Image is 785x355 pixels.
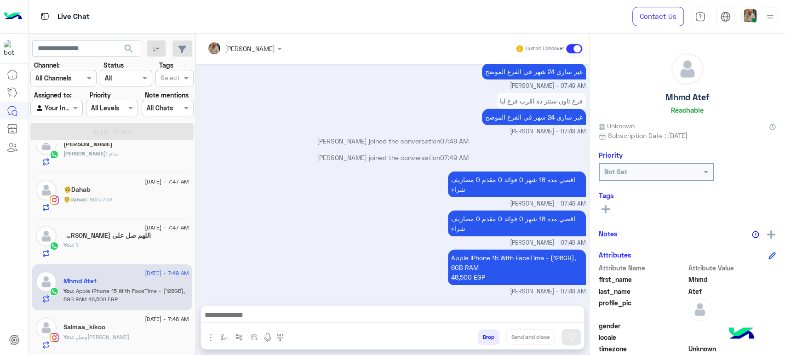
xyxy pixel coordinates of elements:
span: 07:49 AM [440,137,469,145]
h6: Notes [599,229,618,238]
span: null [688,332,776,342]
button: Apply Filters [30,123,194,140]
img: select flow [220,333,228,341]
a: Contact Us [632,7,684,26]
span: [DATE] - 7:49 AM [145,269,189,277]
div: Select [159,73,180,85]
p: Live Chat [57,11,90,23]
button: Send and close [506,329,555,345]
button: search [118,40,140,60]
img: hulul-logo.png [725,318,757,350]
h6: Reachable [671,106,704,114]
button: select flow [217,329,232,344]
img: defaultAdmin.png [36,134,57,155]
span: [PERSON_NAME] [63,150,106,157]
h5: Mhmd Atef [63,277,97,285]
span: [PERSON_NAME] - 07:49 AM [510,239,586,247]
p: 30/8/2025, 7:49 AM [448,211,586,236]
img: Instagram [50,195,59,205]
h6: Priority [599,151,623,159]
p: [PERSON_NAME] joined the conversation [200,136,586,146]
img: tab [720,11,731,22]
span: [DATE] - 7:47 AM [145,223,189,232]
span: Attribute Value [688,263,776,273]
label: Note mentions [145,90,189,100]
img: defaultAdmin.png [36,226,57,246]
h5: Mohamed Elghamrawy [63,140,113,148]
span: [PERSON_NAME] - 07:49 AM [510,200,586,208]
span: [DATE] - 7:47 AM [145,177,189,186]
span: [PERSON_NAME] - 07:49 AM [510,82,586,91]
span: ؟ [73,241,79,248]
small: Human Handover [526,45,564,52]
h6: Tags [599,191,776,200]
span: gender [599,321,687,331]
span: [PERSON_NAME] - 07:49 AM [510,127,586,136]
img: send message [567,332,576,342]
span: last_name [599,286,687,296]
p: 30/8/2025, 7:49 AM [448,172,586,197]
span: Mhmd [688,275,776,284]
img: userImage [744,9,756,22]
label: Channel: [34,60,60,70]
span: 800/700 [86,196,112,203]
img: make a call [276,334,284,341]
img: 1403182699927242 [4,40,20,57]
img: WhatsApp [50,150,59,159]
a: tab [691,7,709,26]
h5: 🤴Dahab [63,186,90,194]
img: defaultAdmin.png [36,180,57,200]
label: Priority [90,90,111,100]
p: [PERSON_NAME] joined the conversation [200,153,586,162]
img: profile [764,11,776,23]
label: Tags [159,60,173,70]
h5: Salmaa_kikoo [63,323,105,331]
button: create order [247,329,262,344]
span: timezone [599,344,687,354]
label: Assigned to: [34,90,72,100]
img: notes [752,231,759,238]
img: Trigger scenario [235,333,243,341]
img: tab [39,11,51,22]
span: Attribute Name [599,263,687,273]
button: Trigger scenario [232,329,247,344]
img: Logo [4,7,22,26]
img: defaultAdmin.png [688,298,711,321]
img: tab [695,11,705,22]
span: Atef [688,286,776,296]
span: [DATE] - 7:48 AM [145,315,189,323]
span: You [63,287,73,294]
span: Apple IPhone 15 With FaceTime - (128GB), 6GB RAM 48,500 EGP [63,287,185,303]
h5: Mhmd Atef [665,92,710,103]
span: Subscription Date : [DATE] [608,131,688,140]
span: null [688,321,776,331]
img: send attachment [205,332,216,343]
span: Unknown [599,121,635,131]
span: You [63,333,73,340]
img: add [767,230,775,239]
img: Instagram [50,333,59,342]
span: 07:49 AM [440,154,469,161]
span: Unknown [688,344,776,354]
img: defaultAdmin.png [36,271,57,292]
p: 30/8/2025, 7:49 AM [448,250,586,285]
span: search [123,43,134,54]
p: 30/8/2025, 7:49 AM [482,109,586,125]
img: WhatsApp [50,241,59,251]
h5: اللهم صل على سيدنا محمد [63,232,151,240]
span: locale [599,332,687,342]
label: Status [103,60,124,70]
span: first_name [599,275,687,284]
img: defaultAdmin.png [36,317,57,338]
span: profile_pic [599,298,687,319]
img: create order [251,333,258,341]
span: 🤴Dahab [63,196,86,203]
img: send voice note [262,332,273,343]
span: تمام [106,150,119,157]
h6: Attributes [599,251,631,259]
span: [PERSON_NAME] - 07:49 AM [510,287,586,296]
button: Drop [478,329,499,345]
p: 30/8/2025, 7:49 AM [497,93,586,109]
span: You [63,241,73,248]
p: 30/8/2025, 7:49 AM [482,63,586,80]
